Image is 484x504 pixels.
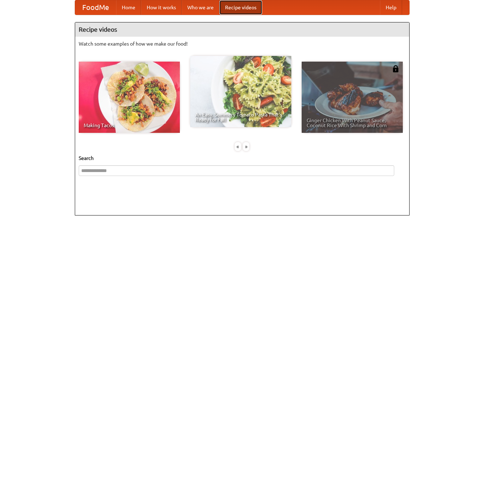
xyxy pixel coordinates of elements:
a: How it works [141,0,182,15]
a: Recipe videos [219,0,262,15]
div: » [243,142,249,151]
a: Making Tacos [79,62,180,133]
h4: Recipe videos [75,22,409,37]
img: 483408.png [392,65,399,72]
span: Making Tacos [84,123,175,128]
p: Watch some examples of how we make our food! [79,40,406,47]
h5: Search [79,155,406,162]
a: Who we are [182,0,219,15]
div: « [235,142,241,151]
span: An Easy, Summery Tomato Pasta That's Ready for Fall [195,112,286,122]
a: Help [380,0,402,15]
a: FoodMe [75,0,116,15]
a: An Easy, Summery Tomato Pasta That's Ready for Fall [190,56,291,127]
a: Home [116,0,141,15]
